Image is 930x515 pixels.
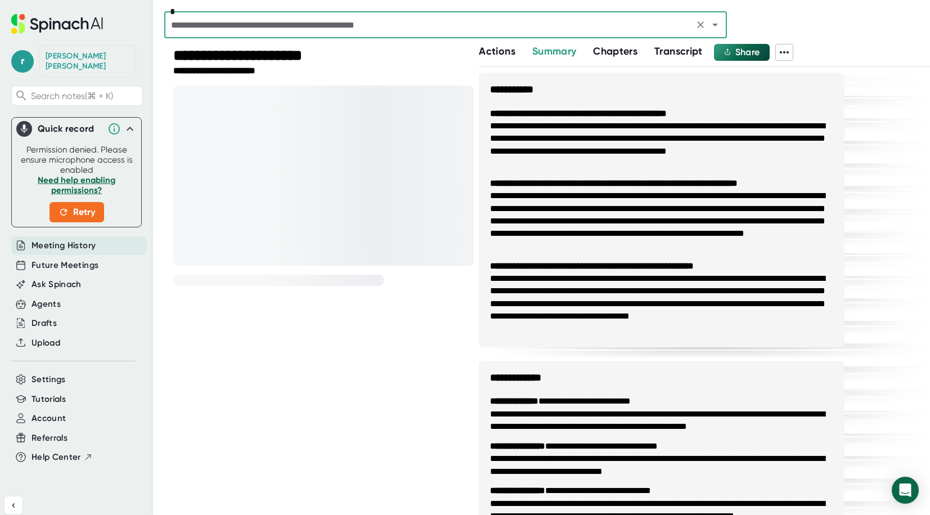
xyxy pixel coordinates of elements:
button: Account [32,412,66,425]
button: Ask Spinach [32,278,82,291]
span: Search notes (⌘ + K) [31,91,140,101]
button: Collapse sidebar [5,496,23,514]
button: Settings [32,373,66,386]
span: Actions [479,45,515,57]
span: Share [735,47,760,57]
button: Help Center [32,451,93,464]
span: Summary [532,45,576,57]
button: Share [714,44,770,61]
button: Actions [479,44,515,59]
div: Open Intercom Messenger [892,477,919,504]
span: r [11,50,34,73]
button: Open [707,17,723,33]
button: Future Meetings [32,259,98,272]
button: Chapters [593,44,637,59]
button: Clear [693,17,708,33]
span: Help Center [32,451,81,464]
div: Quick record [38,123,102,135]
button: Tutorials [32,393,66,406]
button: Summary [532,44,576,59]
a: Need help enabling permissions? [38,175,115,195]
button: Transcript [654,44,703,59]
div: Regina Rempel [46,51,130,71]
span: Chapters [593,45,637,57]
button: Referrals [32,432,68,445]
button: Agents [32,298,61,311]
div: Permission denied. Please ensure microphone access is enabled [19,145,134,222]
button: Drafts [32,317,57,330]
button: Meeting History [32,239,96,252]
button: Upload [32,337,60,350]
button: Retry [50,202,104,222]
span: Retry [59,205,95,219]
span: Transcript [654,45,703,57]
div: Quick record [16,118,137,140]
